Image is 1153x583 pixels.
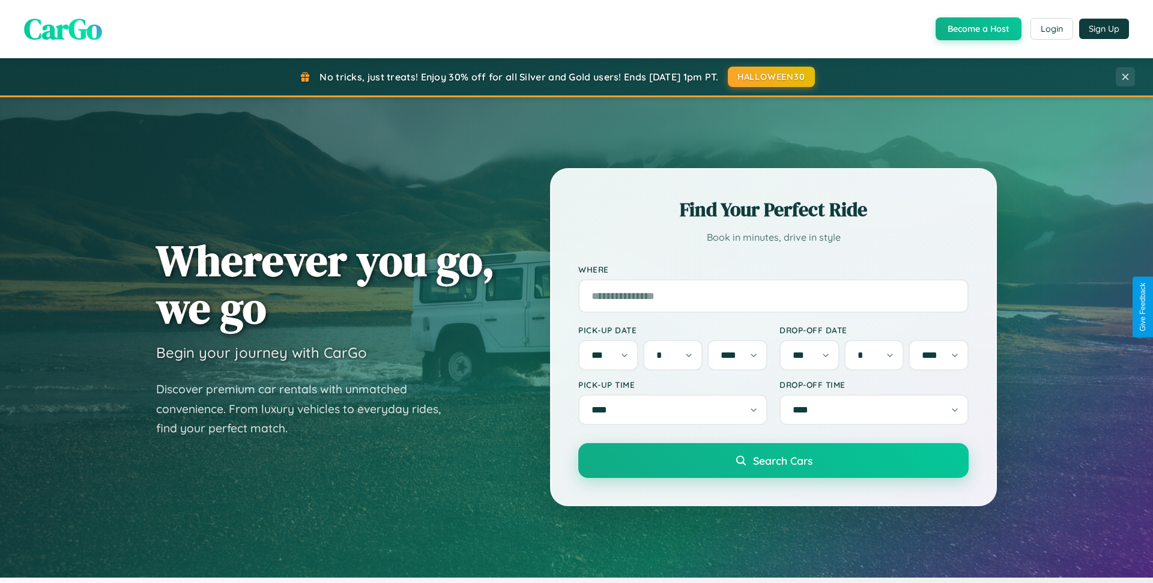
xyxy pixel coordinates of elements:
[936,17,1021,40] button: Become a Host
[578,325,767,335] label: Pick-up Date
[24,9,102,49] span: CarGo
[779,325,969,335] label: Drop-off Date
[578,379,767,390] label: Pick-up Time
[319,71,718,83] span: No tricks, just treats! Enjoy 30% off for all Silver and Gold users! Ends [DATE] 1pm PT.
[1139,283,1147,331] div: Give Feedback
[156,379,456,438] p: Discover premium car rentals with unmatched convenience. From luxury vehicles to everyday rides, ...
[156,237,495,331] h1: Wherever you go, we go
[578,196,969,223] h2: Find Your Perfect Ride
[1030,18,1073,40] button: Login
[578,229,969,246] p: Book in minutes, drive in style
[728,67,815,87] button: HALLOWEEN30
[753,454,813,467] span: Search Cars
[578,443,969,478] button: Search Cars
[779,379,969,390] label: Drop-off Time
[578,264,969,274] label: Where
[156,343,367,361] h3: Begin your journey with CarGo
[1079,19,1129,39] button: Sign Up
